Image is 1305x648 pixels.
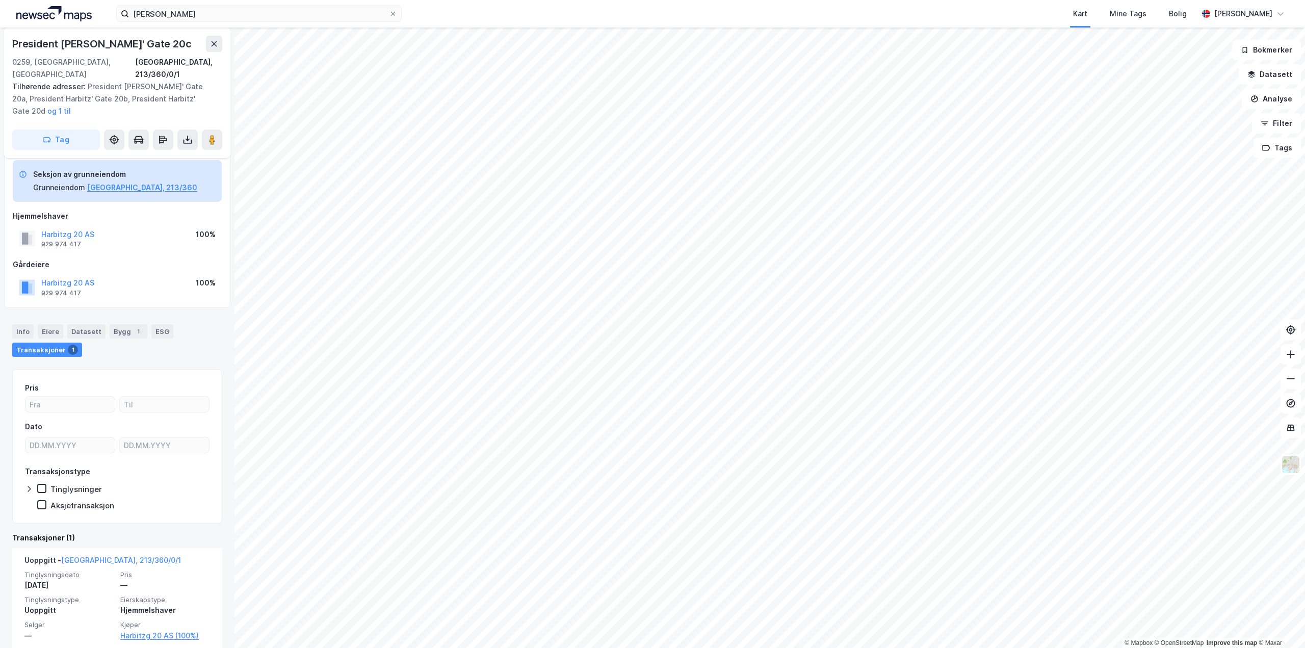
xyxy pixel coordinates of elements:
div: 929 974 417 [41,240,81,248]
div: Bygg [110,324,147,339]
span: Eierskapstype [120,595,210,604]
div: — [24,630,114,642]
div: 1 [68,345,78,355]
button: Datasett [1239,64,1301,85]
span: Tilhørende adresser: [12,82,88,91]
div: Hjemmelshaver [120,604,210,616]
div: 929 974 417 [41,289,81,297]
a: [GEOGRAPHIC_DATA], 213/360/0/1 [61,556,181,564]
img: Z [1281,455,1300,474]
div: 1 [133,326,143,336]
div: Tinglysninger [50,484,102,494]
div: Mine Tags [1110,8,1146,20]
button: [GEOGRAPHIC_DATA], 213/360 [87,182,197,194]
span: Kjøper [120,620,210,629]
div: ESG [151,324,173,339]
div: Grunneiendom [33,182,85,194]
button: Filter [1252,113,1301,134]
span: Tinglysningstype [24,595,114,604]
div: President [PERSON_NAME]' Gate 20a, President Harbitz' Gate 20b, President Harbitz' Gate 20d [12,81,214,117]
div: Datasett [67,324,106,339]
div: Gårdeiere [13,258,222,271]
button: Tags [1254,138,1301,158]
span: Tinglysningsdato [24,571,114,579]
div: Bolig [1169,8,1187,20]
a: Improve this map [1207,639,1257,646]
div: Transaksjonstype [25,465,90,478]
div: Uoppgitt [24,604,114,616]
input: Søk på adresse, matrikkel, gårdeiere, leietakere eller personer [129,6,389,21]
div: [PERSON_NAME] [1214,8,1272,20]
div: President [PERSON_NAME]' Gate 20c [12,36,193,52]
div: Kart [1073,8,1087,20]
div: [GEOGRAPHIC_DATA], 213/360/0/1 [135,56,222,81]
div: [DATE] [24,579,114,591]
div: Transaksjoner [12,343,82,357]
div: Aksjetransaksjon [50,501,114,510]
input: Til [120,397,209,412]
button: Analyse [1242,89,1301,109]
div: Pris [25,382,39,394]
div: Dato [25,421,42,433]
div: Eiere [38,324,63,339]
input: DD.MM.YYYY [25,437,115,453]
div: 100% [196,277,216,289]
div: Transaksjoner (1) [12,532,222,544]
div: 100% [196,228,216,241]
span: Selger [24,620,114,629]
div: Seksjon av grunneiendom [33,168,197,180]
input: DD.MM.YYYY [120,437,209,453]
div: Hjemmelshaver [13,210,222,222]
a: Mapbox [1125,639,1153,646]
div: Uoppgitt - [24,554,181,571]
input: Fra [25,397,115,412]
button: Bokmerker [1232,40,1301,60]
button: Tag [12,129,100,150]
span: Pris [120,571,210,579]
iframe: Chat Widget [1254,599,1305,648]
div: 0259, [GEOGRAPHIC_DATA], [GEOGRAPHIC_DATA] [12,56,135,81]
img: logo.a4113a55bc3d86da70a041830d287a7e.svg [16,6,92,21]
div: — [120,579,210,591]
a: OpenStreetMap [1155,639,1204,646]
a: Harbitzg 20 AS (100%) [120,630,210,642]
div: Info [12,324,34,339]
